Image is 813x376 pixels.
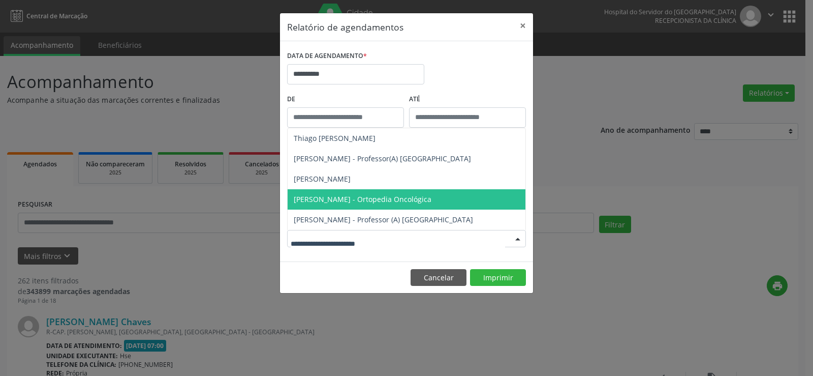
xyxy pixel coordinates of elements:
span: [PERSON_NAME] [294,174,351,184]
span: [PERSON_NAME] - Professor(A) [GEOGRAPHIC_DATA] [294,154,471,163]
label: ATÉ [409,92,526,107]
button: Imprimir [470,269,526,286]
button: Cancelar [411,269,466,286]
h5: Relatório de agendamentos [287,20,403,34]
label: DATA DE AGENDAMENTO [287,48,367,64]
span: [PERSON_NAME] - Ortopedia Oncológica [294,194,431,204]
label: De [287,92,404,107]
button: Close [513,13,533,38]
span: Thiago [PERSON_NAME] [294,133,376,143]
span: [PERSON_NAME] - Professor (A) [GEOGRAPHIC_DATA] [294,215,473,224]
